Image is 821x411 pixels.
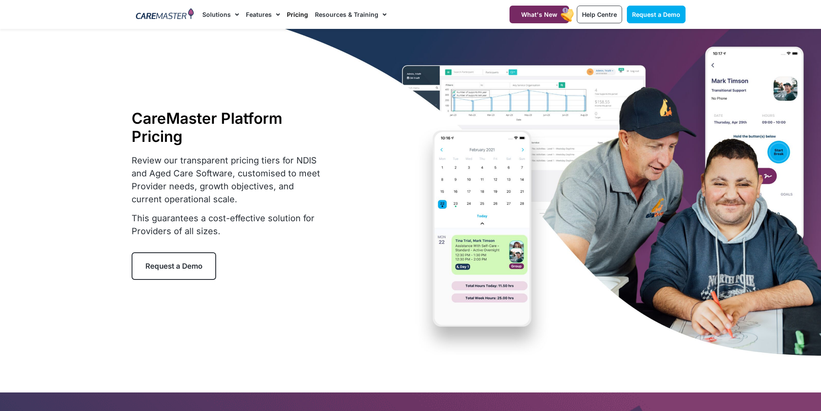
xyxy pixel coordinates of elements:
h1: CareMaster Platform Pricing [132,109,326,145]
span: Request a Demo [145,262,202,270]
p: This guarantees a cost-effective solution for Providers of all sizes. [132,212,326,238]
a: Request a Demo [627,6,686,23]
span: What's New [521,11,557,18]
p: Review our transparent pricing tiers for NDIS and Aged Care Software, customised to meet Provider... [132,154,326,206]
img: CareMaster Logo [136,8,194,21]
span: Request a Demo [632,11,680,18]
span: Help Centre [582,11,617,18]
a: What's New [510,6,569,23]
a: Help Centre [577,6,622,23]
a: Request a Demo [132,252,216,280]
